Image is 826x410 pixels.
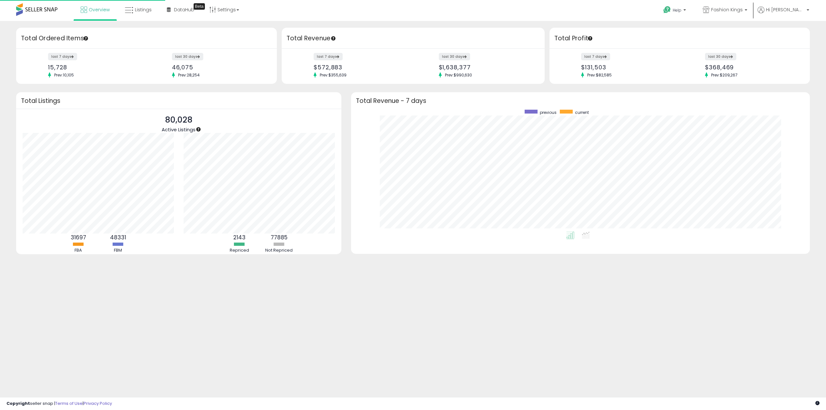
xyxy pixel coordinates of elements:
label: last 7 days [48,53,77,60]
span: DataHub [174,6,194,13]
div: FBA [59,247,98,254]
h3: Total Profit [554,34,805,43]
span: Prev: $209,267 [708,72,741,78]
div: Tooltip anchor [587,35,593,41]
div: 46,075 [172,64,266,71]
div: Tooltip anchor [196,126,201,132]
label: last 7 days [581,53,610,60]
label: last 7 days [314,53,343,60]
label: last 30 days [172,53,203,60]
label: last 30 days [439,53,470,60]
span: Prev: $355,639 [317,72,350,78]
a: Help [658,1,692,21]
span: Prev: $82,585 [584,72,615,78]
div: $368,469 [705,64,799,71]
div: $1,638,377 [439,64,533,71]
div: 15,728 [48,64,142,71]
span: Fashion Kings [711,6,743,13]
span: Prev: 10,105 [51,72,77,78]
div: FBM [99,247,137,254]
label: last 30 days [705,53,736,60]
b: 48331 [110,234,126,241]
div: Tooltip anchor [330,35,336,41]
b: 2143 [233,234,246,241]
b: 77885 [271,234,287,241]
h3: Total Revenue - 7 days [356,98,805,103]
div: $572,883 [314,64,408,71]
span: Overview [89,6,110,13]
div: Tooltip anchor [83,35,89,41]
span: Hi [PERSON_NAME] [766,6,805,13]
b: 31697 [71,234,86,241]
i: Get Help [663,6,671,14]
h3: Total Listings [21,98,337,103]
span: previous [540,110,557,115]
a: Hi [PERSON_NAME] [758,6,809,21]
div: $131,503 [581,64,675,71]
span: Help [673,7,681,13]
div: Tooltip anchor [194,3,205,10]
div: Repriced [220,247,259,254]
span: current [575,110,589,115]
h3: Total Revenue [287,34,540,43]
span: Prev: 28,254 [175,72,203,78]
p: 80,028 [162,114,196,126]
span: Prev: $990,630 [442,72,475,78]
span: Listings [135,6,152,13]
div: Not Repriced [260,247,298,254]
h3: Total Ordered Items [21,34,272,43]
span: Active Listings [162,126,196,133]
